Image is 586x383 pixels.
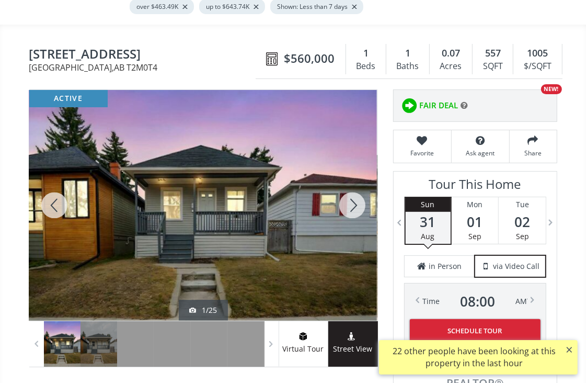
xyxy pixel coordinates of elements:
[516,231,529,241] span: Sep
[392,47,424,60] div: 1
[421,231,435,241] span: Aug
[406,215,451,229] span: 31
[485,47,501,60] span: 557
[29,90,108,107] div: active
[351,47,381,60] div: 1
[429,261,462,272] span: in Person
[478,59,508,74] div: SQFT
[29,90,377,321] div: 317 18 Avenue NW Calgary, AB T2M0T4 - Photo 1 of 25
[406,197,451,212] div: Sun
[493,261,539,272] span: via Video Call
[189,305,217,316] div: 1/25
[452,215,498,229] span: 01
[460,294,495,309] span: 08 : 00
[404,177,546,197] h3: Tour This Home
[561,340,578,359] button: ×
[468,231,481,241] span: Sep
[435,59,467,74] div: Acres
[298,332,308,341] img: virtual tour icon
[392,59,424,74] div: Baths
[29,63,261,72] span: [GEOGRAPHIC_DATA] , AB T2M0T4
[29,47,261,63] span: 317 18 Avenue NW
[541,84,562,94] div: NEW!
[452,197,498,212] div: Mon
[384,345,565,369] div: 22 other people have been looking at this property in the last hour
[279,343,328,355] span: Virtual Tour
[284,50,335,66] span: $560,000
[399,95,420,116] img: rating icon
[410,319,541,342] button: Schedule Tour
[519,47,556,60] div: 1005
[499,197,546,212] div: Tue
[399,149,446,157] span: Favorite
[351,59,381,74] div: Beds
[519,59,556,74] div: $/SQFT
[420,100,458,111] span: FAIR DEAL
[328,343,378,355] span: Street View
[279,321,328,367] a: virtual tour iconVirtual Tour
[499,215,546,229] span: 02
[422,294,527,309] div: Time AM
[457,149,504,157] span: Ask agent
[515,149,551,157] span: Share
[435,47,467,60] div: 0.07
